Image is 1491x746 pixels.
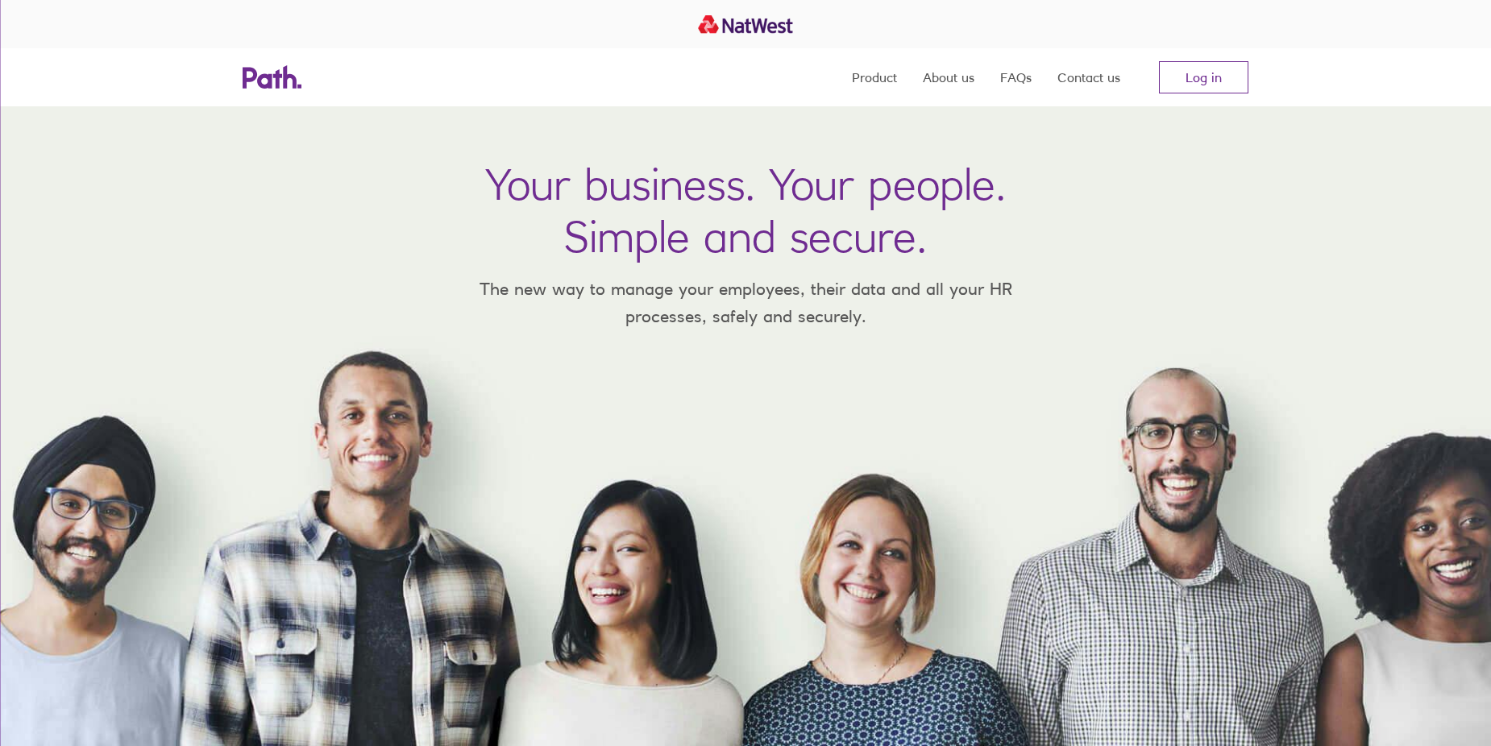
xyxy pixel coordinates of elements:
a: Contact us [1057,48,1120,106]
p: The new way to manage your employees, their data and all your HR processes, safely and securely. [455,276,1036,329]
a: Log in [1159,61,1248,93]
a: FAQs [1000,48,1032,106]
a: Product [852,48,897,106]
h1: Your business. Your people. Simple and secure. [485,158,1006,263]
a: About us [923,48,974,106]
